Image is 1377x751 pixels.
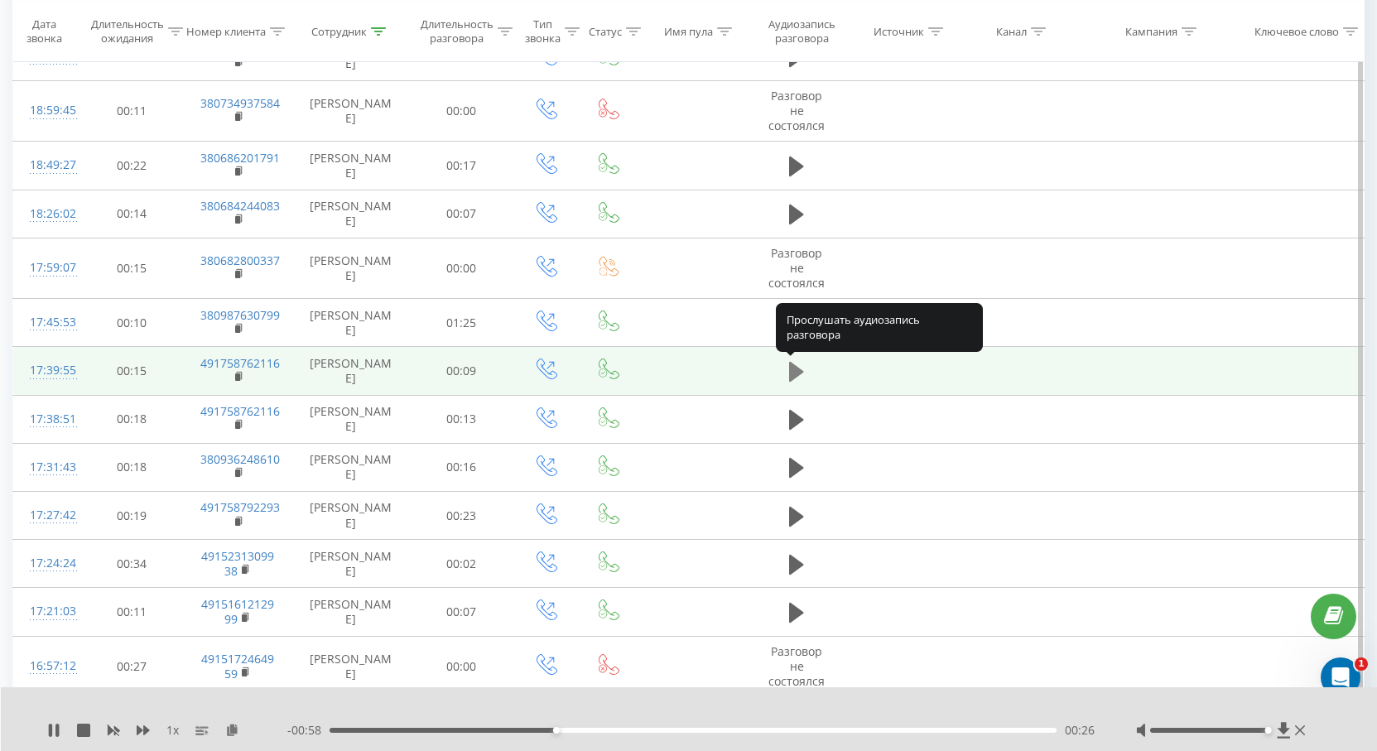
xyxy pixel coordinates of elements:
[200,150,280,166] a: 380686201791
[409,299,513,347] td: 01:25
[30,650,63,682] div: 16:57:12
[30,198,63,230] div: 18:26:02
[409,238,513,299] td: 00:00
[762,17,843,46] div: Аудиозапись разговора
[409,190,513,238] td: 00:07
[292,80,409,142] td: [PERSON_NAME]
[292,443,409,491] td: [PERSON_NAME]
[1254,24,1339,38] div: Ключевое слово
[287,722,330,739] span: - 00:58
[292,190,409,238] td: [PERSON_NAME]
[201,651,274,681] a: 4915172464959
[409,80,513,142] td: 00:00
[79,588,184,636] td: 00:11
[292,540,409,588] td: [PERSON_NAME]
[768,88,825,133] span: Разговор не состоялся
[30,451,63,484] div: 17:31:43
[409,492,513,540] td: 00:23
[1125,24,1177,38] div: Кампания
[186,24,266,38] div: Номер клиента
[409,142,513,190] td: 00:17
[776,303,983,352] div: Прослушать аудиозапись разговора
[1321,657,1360,697] iframe: Intercom live chat
[1355,657,1368,671] span: 1
[200,307,280,323] a: 380987630799
[874,24,924,38] div: Источник
[79,395,184,443] td: 00:18
[409,395,513,443] td: 00:13
[996,24,1027,38] div: Канал
[30,94,63,127] div: 18:59:45
[91,17,164,46] div: Длительность ожидания
[79,142,184,190] td: 00:22
[292,238,409,299] td: [PERSON_NAME]
[589,24,622,38] div: Статус
[79,347,184,395] td: 00:15
[79,540,184,588] td: 00:34
[79,190,184,238] td: 00:14
[292,395,409,443] td: [PERSON_NAME]
[166,722,179,739] span: 1 x
[292,588,409,636] td: [PERSON_NAME]
[201,548,274,579] a: 4915231309938
[30,403,63,436] div: 17:38:51
[664,24,713,38] div: Имя пула
[200,95,280,111] a: 380734937584
[421,17,494,46] div: Длительность разговора
[292,142,409,190] td: [PERSON_NAME]
[200,451,280,467] a: 380936248610
[79,636,184,697] td: 00:27
[409,540,513,588] td: 00:02
[79,80,184,142] td: 00:11
[1065,722,1095,739] span: 00:26
[30,499,63,532] div: 17:27:42
[409,443,513,491] td: 00:16
[409,347,513,395] td: 00:09
[79,443,184,491] td: 00:18
[200,253,280,268] a: 380682800337
[553,727,560,734] div: Accessibility label
[525,17,561,46] div: Тип звонка
[30,547,63,580] div: 17:24:24
[409,636,513,697] td: 00:00
[30,306,63,339] div: 17:45:53
[30,149,63,181] div: 18:49:27
[200,403,280,419] a: 491758762116
[30,354,63,387] div: 17:39:55
[79,492,184,540] td: 00:19
[311,24,367,38] div: Сотрудник
[768,643,825,689] span: Разговор не состоялся
[13,17,75,46] div: Дата звонка
[30,595,63,628] div: 17:21:03
[292,492,409,540] td: [PERSON_NAME]
[79,238,184,299] td: 00:15
[292,299,409,347] td: [PERSON_NAME]
[200,499,280,515] a: 491758792293
[1265,727,1272,734] div: Accessibility label
[200,355,280,371] a: 491758762116
[79,299,184,347] td: 00:10
[292,347,409,395] td: [PERSON_NAME]
[292,636,409,697] td: [PERSON_NAME]
[768,245,825,291] span: Разговор не состоялся
[200,198,280,214] a: 380684244083
[30,252,63,284] div: 17:59:07
[409,588,513,636] td: 00:07
[201,596,274,627] a: 4915161212999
